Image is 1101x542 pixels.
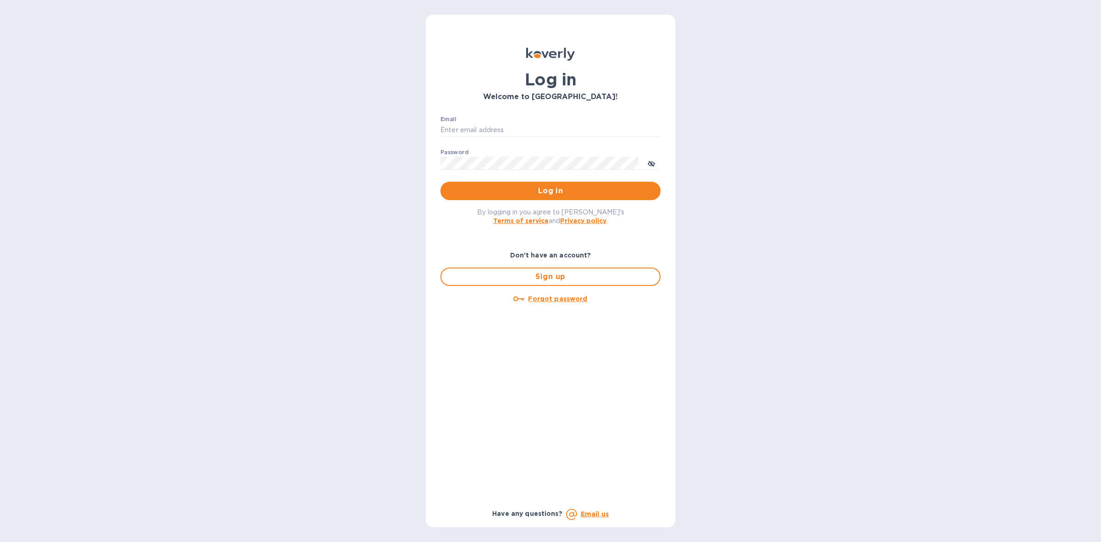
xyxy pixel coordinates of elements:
[493,217,549,224] a: Terms of service
[448,185,653,196] span: Log in
[440,123,661,137] input: Enter email address
[560,217,606,224] a: Privacy policy
[449,271,652,282] span: Sign up
[528,295,587,302] u: Forgot password
[440,268,661,286] button: Sign up
[440,70,661,89] h1: Log in
[440,150,468,155] label: Password
[440,93,661,101] h3: Welcome to [GEOGRAPHIC_DATA]!
[510,251,591,259] b: Don't have an account?
[492,510,562,517] b: Have any questions?
[642,154,661,172] button: toggle password visibility
[581,510,609,518] a: Email us
[440,182,661,200] button: Log in
[440,117,456,122] label: Email
[526,48,575,61] img: Koverly
[477,208,624,224] span: By logging in you agree to [PERSON_NAME]'s and .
